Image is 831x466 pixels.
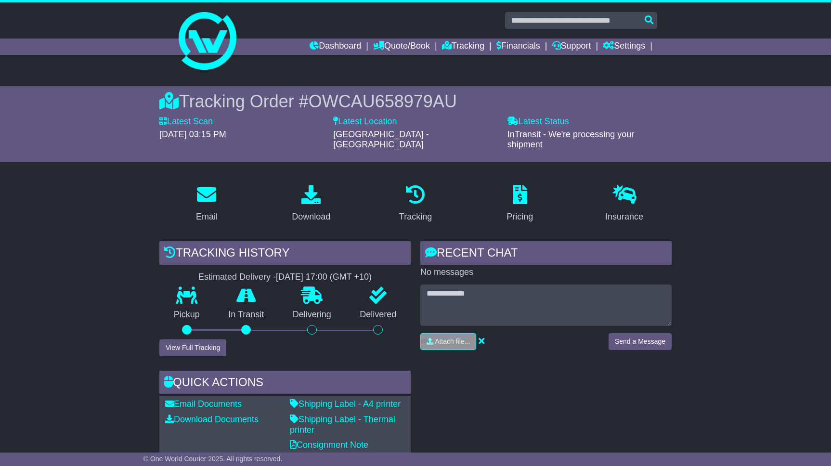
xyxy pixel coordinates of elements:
[196,210,218,223] div: Email
[292,210,330,223] div: Download
[159,339,226,356] button: View Full Tracking
[552,39,591,55] a: Support
[500,181,539,227] a: Pricing
[276,272,372,283] div: [DATE] 17:00 (GMT +10)
[399,210,432,223] div: Tracking
[143,455,283,463] span: © One World Courier 2025. All rights reserved.
[333,116,397,127] label: Latest Location
[309,91,457,111] span: OWCAU658979AU
[605,210,643,223] div: Insurance
[506,210,533,223] div: Pricing
[159,129,226,139] span: [DATE] 03:15 PM
[507,116,569,127] label: Latest Status
[420,267,672,278] p: No messages
[333,129,428,150] span: [GEOGRAPHIC_DATA] - [GEOGRAPHIC_DATA]
[165,414,259,424] a: Download Documents
[159,241,411,267] div: Tracking history
[290,440,368,450] a: Consignment Note
[159,310,214,320] p: Pickup
[599,181,649,227] a: Insurance
[159,91,672,112] div: Tracking Order #
[442,39,484,55] a: Tracking
[286,181,337,227] a: Download
[165,399,242,409] a: Email Documents
[278,310,346,320] p: Delivering
[159,116,213,127] label: Latest Scan
[603,39,645,55] a: Settings
[373,39,430,55] a: Quote/Book
[393,181,438,227] a: Tracking
[609,333,672,350] button: Send a Message
[346,310,411,320] p: Delivered
[214,310,279,320] p: In Transit
[310,39,361,55] a: Dashboard
[290,414,395,435] a: Shipping Label - Thermal printer
[496,39,540,55] a: Financials
[159,371,411,397] div: Quick Actions
[159,272,411,283] div: Estimated Delivery -
[290,399,401,409] a: Shipping Label - A4 printer
[190,181,224,227] a: Email
[420,241,672,267] div: RECENT CHAT
[507,129,635,150] span: InTransit - We're processing your shipment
